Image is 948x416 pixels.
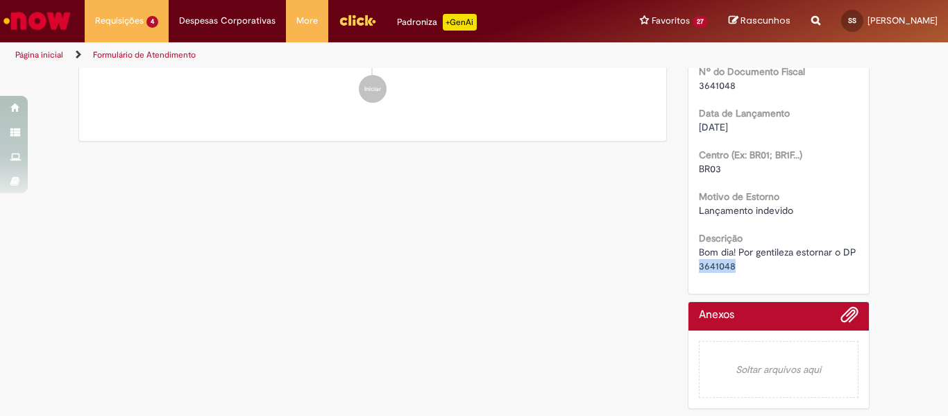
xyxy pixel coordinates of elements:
span: More [296,14,318,28]
img: click_logo_yellow_360x200.png [339,10,376,31]
span: Requisições [95,14,144,28]
span: Despesas Corporativas [179,14,276,28]
span: Rascunhos [740,14,790,27]
span: 3641048 [699,79,736,92]
span: Lançamento indevido [699,204,793,217]
span: 27 [693,16,708,28]
span: [DATE] [699,121,728,133]
p: +GenAi [443,14,477,31]
img: ServiceNow [1,7,73,35]
a: Formulário de Atendimento [93,49,196,60]
div: Padroniza [397,14,477,31]
ul: Trilhas de página [10,42,622,68]
b: Data de Lançamento [699,107,790,119]
span: [PERSON_NAME] [867,15,938,26]
b: Centro (Ex: BR01; BR1F...) [699,149,802,161]
b: Nº do Documento Fiscal [699,65,805,78]
span: Bom dia! Por gentileza estornar o DP 3641048 [699,246,859,272]
h2: Anexos [699,309,734,322]
a: Página inicial [15,49,63,60]
a: Rascunhos [729,15,790,28]
em: Soltar arquivos aqui [699,341,859,398]
span: BR03 [699,163,721,175]
span: 4 [146,16,158,28]
b: Descrição [699,232,743,244]
b: Motivo de Estorno [699,190,779,203]
span: Favoritos [652,14,690,28]
span: SS [848,16,856,25]
button: Adicionar anexos [840,306,858,331]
